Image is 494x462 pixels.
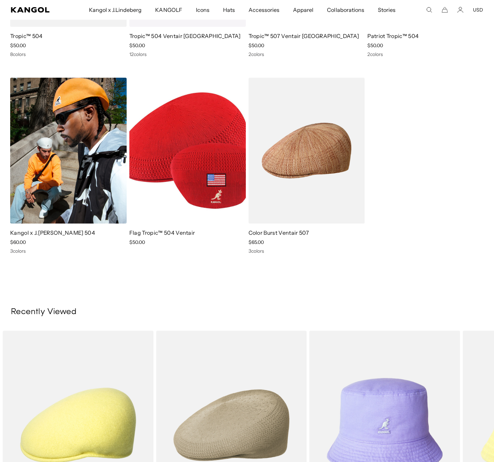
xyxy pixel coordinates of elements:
[457,7,463,13] a: Account
[249,239,264,245] span: $65.00
[129,33,241,39] a: Tropic™ 504 Ventair [GEOGRAPHIC_DATA]
[129,51,246,57] div: 12 colors
[10,33,43,39] a: Tropic™ 504
[10,229,95,236] a: Kangol x J.[PERSON_NAME] 504
[367,42,383,49] span: $50.00
[129,42,145,49] span: $50.00
[10,239,26,245] span: $60.00
[367,33,419,39] a: Patriot Tropic™ 504
[249,42,264,49] span: $50.00
[442,7,448,13] button: Cart
[426,7,432,13] summary: Search here
[10,51,127,57] div: 8 colors
[249,229,309,236] a: Color Burst Ventair 507
[129,78,246,224] img: Flag Tropic™ 504 Ventair
[11,7,58,13] a: Kangol
[129,229,195,236] a: Flag Tropic™ 504 Ventair
[249,78,365,224] img: Color Burst Ventair 507
[11,307,483,317] h3: Recently Viewed
[10,248,127,254] div: 3 colors
[10,78,127,224] img: Kangol x J.Lindeberg Douglas 504
[10,42,26,49] span: $50.00
[129,239,145,245] span: $50.00
[249,33,359,39] a: Tropic™ 507 Ventair [GEOGRAPHIC_DATA]
[473,7,483,13] button: USD
[367,51,484,57] div: 2 colors
[249,51,365,57] div: 2 colors
[249,248,365,254] div: 3 colors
